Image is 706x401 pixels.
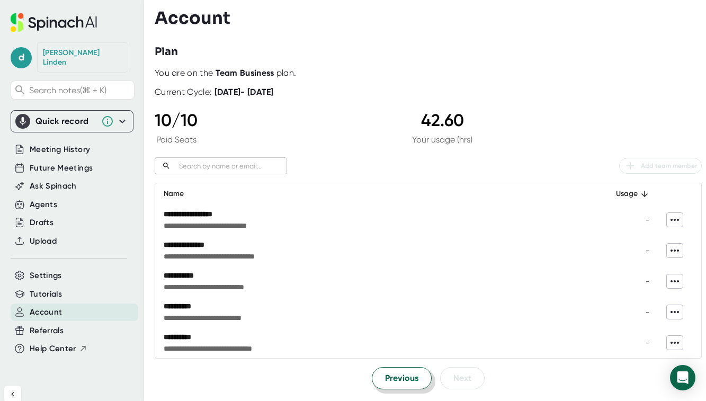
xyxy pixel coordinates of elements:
td: - [597,204,658,235]
div: Quick record [15,111,129,132]
div: Current Cycle: [155,87,274,97]
td: - [597,297,658,327]
button: Tutorials [30,288,62,300]
div: Paid Seats [155,135,198,145]
div: Open Intercom Messenger [670,365,695,390]
span: d [11,47,32,68]
button: Previous [372,367,432,389]
button: Meeting History [30,144,90,156]
input: Search by name or email... [175,160,287,172]
div: 42.60 [412,110,472,130]
button: Drafts [30,217,53,229]
h3: Account [155,8,230,28]
div: Quick record [35,116,96,127]
button: Ask Spinach [30,180,77,192]
td: - [597,266,658,297]
span: Help Center [30,343,76,355]
button: Settings [30,270,62,282]
div: Your usage (hrs) [412,135,472,145]
button: Agents [30,199,57,211]
span: Next [453,372,471,385]
b: Team Business [216,68,274,78]
button: Future Meetings [30,162,93,174]
button: Next [440,367,485,389]
button: Referrals [30,325,64,337]
div: Name [164,188,588,200]
span: Previous [385,372,418,385]
td: - [597,327,658,358]
button: Add team member [619,158,702,174]
button: Upload [30,235,57,247]
div: Usage [605,188,649,200]
h3: Plan [155,44,178,60]
td: - [597,235,658,266]
div: 10 / 10 [155,110,198,130]
div: You are on the plan. [155,68,702,78]
span: Add team member [624,159,697,172]
span: Search notes (⌘ + K) [29,85,131,95]
button: Account [30,306,62,318]
button: Help Center [30,343,87,355]
div: Darren Linden [43,48,122,67]
b: [DATE] - [DATE] [215,87,274,97]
